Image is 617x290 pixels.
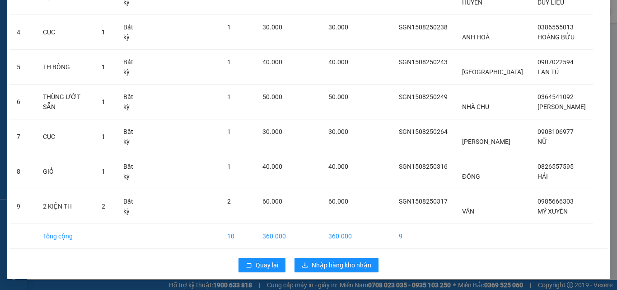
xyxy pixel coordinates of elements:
span: HẢI [538,173,548,180]
span: 1 [102,63,105,71]
span: SGN1508250264 [399,128,448,135]
span: 30.000 [262,24,282,31]
span: Quay lại [256,260,278,270]
span: 50.000 [328,93,348,100]
td: THÙNG ƯỚT SẴN [36,85,94,119]
span: 1 [227,24,231,31]
td: 5 [9,50,36,85]
span: 1 [102,98,105,105]
span: 60.000 [262,198,282,205]
td: Tổng cộng [36,224,94,249]
span: LAN TÚ [538,68,559,76]
span: 2 [102,203,105,210]
span: 0826557595 [538,163,574,170]
span: ĐÔNG [462,173,480,180]
td: GIỎ [36,154,94,189]
span: 0907022594 [538,58,574,66]
td: 2 KIỆN TH [36,189,94,224]
span: MỸ XUYẾN [538,208,568,215]
span: 2 [227,198,231,205]
span: download [302,262,308,269]
td: Bất kỳ [116,119,147,154]
span: SGN1508250243 [399,58,448,66]
td: 7 [9,119,36,154]
span: 1 [102,168,105,175]
span: 0364541092 [538,93,574,100]
td: 360.000 [255,224,298,249]
td: CỤC [36,15,94,50]
span: 1 [227,128,231,135]
td: Bất kỳ [116,85,147,119]
span: 0985666303 [538,198,574,205]
span: 1 [102,29,105,36]
span: 50.000 [262,93,282,100]
td: 6 [9,85,36,119]
td: Bất kỳ [116,15,147,50]
span: 30.000 [328,24,348,31]
span: SGN1508250238 [399,24,448,31]
span: NỮ [538,138,547,145]
span: 40.000 [262,163,282,170]
td: Bất kỳ [116,189,147,224]
span: 40.000 [328,58,348,66]
td: TH BÔNG [36,50,94,85]
span: [GEOGRAPHIC_DATA] [462,68,523,76]
span: NHÀ CHU [462,103,489,110]
span: SGN1508250317 [399,198,448,205]
td: 360.000 [321,224,359,249]
span: 30.000 [328,128,348,135]
span: Nhập hàng kho nhận [312,260,371,270]
span: 1 [102,133,105,140]
span: 1 [227,93,231,100]
span: [PERSON_NAME] [538,103,586,110]
span: 0386555013 [538,24,574,31]
button: rollbackQuay lại [238,258,285,272]
span: rollback [246,262,252,269]
td: 9 [392,224,455,249]
td: 9 [9,189,36,224]
span: 60.000 [328,198,348,205]
span: ANH HOÀ [462,33,490,41]
span: 0908106977 [538,128,574,135]
span: SGN1508250249 [399,93,448,100]
td: 10 [220,224,255,249]
span: SGN1508250316 [399,163,448,170]
td: 4 [9,15,36,50]
td: Bất kỳ [116,154,147,189]
button: downloadNhập hàng kho nhận [294,258,379,272]
span: 1 [227,58,231,66]
td: CỤC [36,119,94,154]
td: 8 [9,154,36,189]
span: VÂN [462,208,474,215]
td: Bất kỳ [116,50,147,85]
span: 30.000 [262,128,282,135]
span: 1 [227,163,231,170]
span: [PERSON_NAME] [462,138,510,145]
span: 40.000 [328,163,348,170]
span: 40.000 [262,58,282,66]
span: HOÀNG BỬU [538,33,575,41]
